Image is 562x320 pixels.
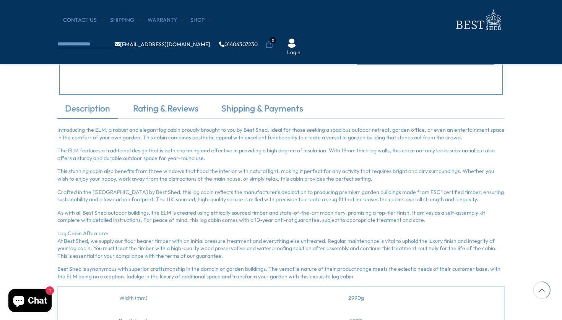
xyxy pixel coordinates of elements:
[110,16,142,24] a: Shipping
[57,265,505,280] p: Best Shed is synonymous with superior craftsmanship in the domain of garden buildings. The versat...
[57,189,505,204] p: Crafted in the [GEOGRAPHIC_DATA] by Best Shed, this log cabin reflects the manufacturer's dedicat...
[287,49,300,57] a: Login
[57,168,505,183] p: This stunning cabin also benefits from three windows that flood the interior with natural light, ...
[125,102,206,118] a: Rating & Reviews
[265,41,273,48] a: 0
[440,189,443,196] span: ®
[270,37,276,44] span: 0
[219,42,258,47] a: 01406307230
[208,286,504,310] td: 2990g
[148,16,185,24] a: Warranty
[57,126,505,141] p: Introducing the ELM, a robust and elegant log cabin proudly brought to you by Best Shed. Ideal fo...
[214,102,311,118] a: Shipping & Payments
[63,16,104,24] a: CONTACT US
[6,289,54,314] inbox-online-store-chat: Shopify online store chat
[190,16,212,24] a: Shop
[57,230,505,260] p: Log Cabin Aftercare: At Best Shed, we supply our floor bearer timber with an initial pressure tre...
[115,42,210,47] a: [EMAIL_ADDRESS][DOMAIN_NAME]
[58,286,208,310] td: Width (mm)
[57,102,118,118] a: Description
[451,8,505,32] img: logo
[57,147,505,162] p: The ELM features a traditional design that is both charming and effective in providing a high deg...
[287,39,296,48] img: User Icon
[57,209,505,224] p: As with all Best Shed outdoor buildings, the ELM is created using ethically sourced timber and st...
